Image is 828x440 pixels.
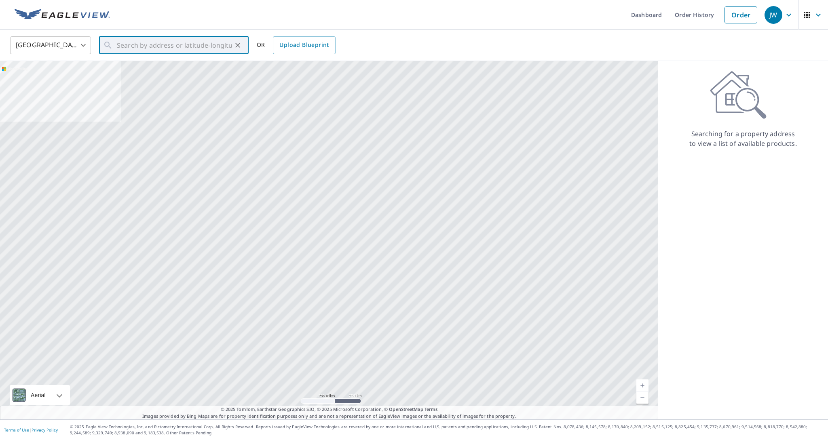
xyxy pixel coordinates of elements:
[70,424,824,436] p: © 2025 Eagle View Technologies, Inc. and Pictometry International Corp. All Rights Reserved. Repo...
[689,129,797,148] p: Searching for a property address to view a list of available products.
[389,406,423,412] a: OpenStreetMap
[4,427,29,433] a: Terms of Use
[221,406,438,413] span: © 2025 TomTom, Earthstar Geographics SIO, © 2025 Microsoft Corporation, ©
[273,36,335,54] a: Upload Blueprint
[765,6,782,24] div: JW
[279,40,329,50] span: Upload Blueprint
[28,385,48,405] div: Aerial
[636,379,648,392] a: Current Level 5, Zoom In
[10,34,91,57] div: [GEOGRAPHIC_DATA]
[4,427,58,432] p: |
[232,40,243,51] button: Clear
[10,385,70,405] div: Aerial
[724,6,757,23] a: Order
[425,406,438,412] a: Terms
[257,36,336,54] div: OR
[32,427,58,433] a: Privacy Policy
[117,34,232,57] input: Search by address or latitude-longitude
[15,9,110,21] img: EV Logo
[636,392,648,404] a: Current Level 5, Zoom Out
